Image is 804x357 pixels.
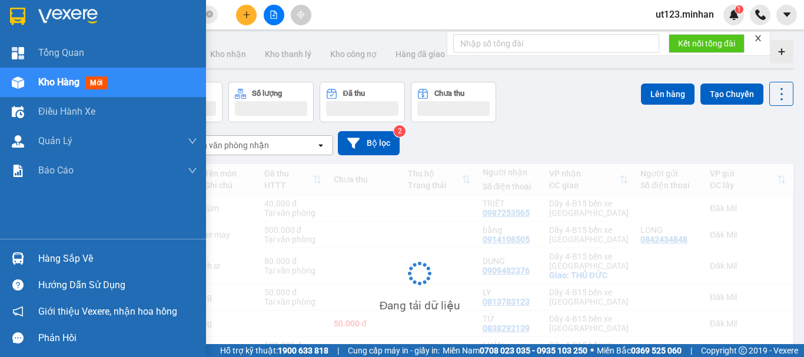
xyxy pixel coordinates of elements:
div: Chọn văn phòng nhận [188,139,269,151]
span: notification [12,306,24,317]
button: caret-down [776,5,797,25]
span: Gửi: [10,11,28,24]
button: Bộ lọc [338,131,400,155]
sup: 2 [394,125,406,137]
span: message [12,332,24,343]
div: Chưa thu [434,89,464,98]
div: Hàng sắp về [38,250,197,268]
img: icon-new-feature [729,9,739,20]
button: Kết nối tổng đài [669,34,745,53]
span: mới [85,76,107,89]
div: Hướng dẫn sử dụng [38,276,197,294]
span: Báo cáo [38,163,74,178]
button: file-add [264,5,284,25]
span: close [754,34,762,42]
span: down [188,136,197,146]
strong: 0708 023 035 - 0935 103 250 [480,346,587,355]
button: Số lượng [228,82,314,122]
span: 1 [737,5,741,14]
button: Kho công nợ [321,40,386,68]
button: Hàng đã giao [386,40,454,68]
span: file-add [270,11,278,19]
sup: 1 [735,5,743,14]
span: caret-down [782,9,792,20]
span: aim [297,11,305,19]
span: Miền Bắc [597,344,682,357]
span: Hỗ trợ kỹ thuật: [220,344,328,357]
span: Điều hành xe [38,104,95,119]
span: down [188,166,197,175]
svg: open [316,141,325,150]
div: Dãy 4-B15 bến xe [GEOGRAPHIC_DATA] [77,10,196,52]
div: Đang tải dữ liệu [380,297,460,315]
div: Phản hồi [38,329,197,347]
span: question-circle [12,279,24,291]
span: close-circle [206,11,213,18]
input: Nhập số tổng đài [453,34,659,53]
span: | [690,344,692,357]
div: 0933395045 [77,66,196,83]
strong: 1900 633 818 [278,346,328,355]
span: Giới thiệu Vexere, nhận hoa hồng [38,304,177,319]
button: Chưa thu [411,82,496,122]
button: plus [236,5,257,25]
span: ut123.minhan [646,7,723,22]
img: dashboard-icon [12,47,24,59]
span: plus [242,11,251,19]
span: Miền Nam [443,344,587,357]
span: Cung cấp máy in - giấy in: [348,344,440,357]
button: Kho nhận [201,40,255,68]
div: Đã thu [343,89,365,98]
button: Kho thanh lý [255,40,321,68]
span: | [337,344,339,357]
img: logo-vxr [10,8,25,25]
img: warehouse-icon [12,106,24,118]
span: Kết nối tổng đài [678,37,735,50]
img: solution-icon [12,165,24,177]
button: Tạo Chuyến [700,84,763,105]
span: Tổng Quan [38,45,84,60]
button: aim [291,5,311,25]
span: Kho hàng [38,76,79,88]
strong: 0369 525 060 [631,346,682,355]
span: copyright [739,346,747,355]
img: phone-icon [755,9,766,20]
div: Tạo kho hàng mới [770,40,793,64]
img: warehouse-icon [12,252,24,265]
button: Đã thu [320,82,405,122]
span: Nhận: [77,11,105,24]
img: warehouse-icon [12,135,24,148]
span: Quản Lý [38,134,72,148]
div: C DIỆP [77,52,196,66]
div: Đăk Mil [10,10,68,38]
button: Lên hàng [641,84,695,105]
span: close-circle [206,9,213,21]
img: warehouse-icon [12,76,24,89]
span: ⚪️ [590,348,594,353]
div: Số lượng [252,89,282,98]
